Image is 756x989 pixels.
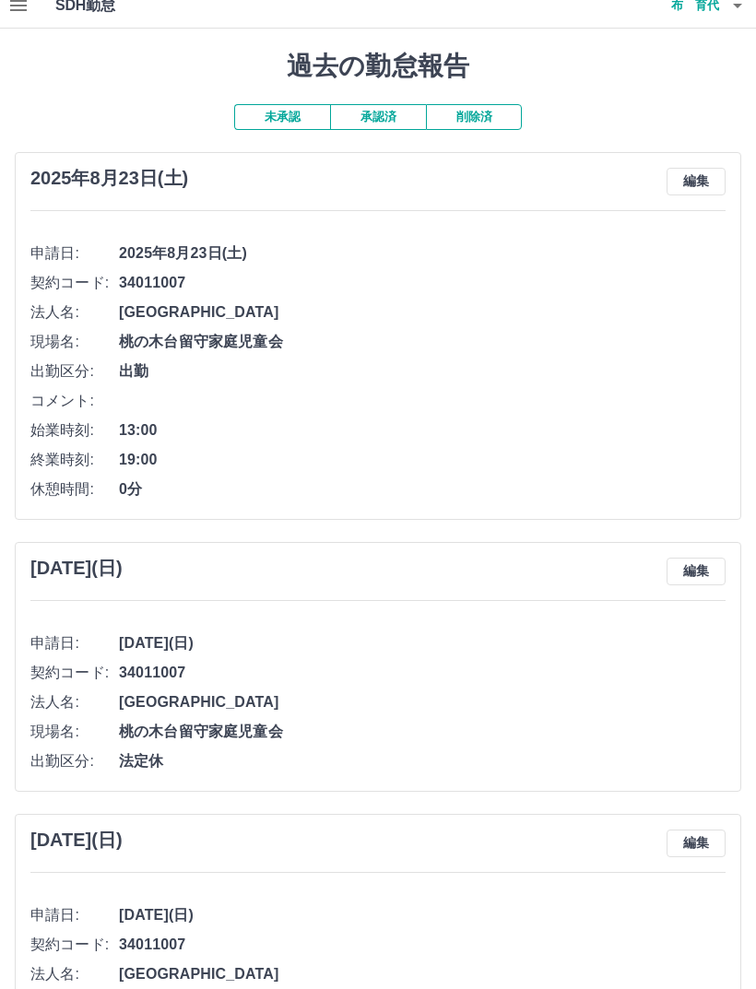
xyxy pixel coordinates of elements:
span: 法定休 [119,750,726,772]
button: 未承認 [234,104,330,130]
span: [GEOGRAPHIC_DATA] [119,691,726,713]
span: 桃の木台留守家庭児童会 [119,331,726,353]
h3: 2025年8月23日(土) [30,168,188,189]
button: 承認済 [330,104,426,130]
span: 34011007 [119,662,726,684]
span: 現場名: [30,721,119,743]
button: 削除済 [426,104,522,130]
span: 申請日: [30,242,119,265]
span: 13:00 [119,419,726,442]
span: [GEOGRAPHIC_DATA] [119,963,726,985]
button: 編集 [667,168,726,195]
span: 現場名: [30,331,119,353]
span: 2025年8月23日(土) [119,242,726,265]
span: 34011007 [119,934,726,956]
span: 契約コード: [30,662,119,684]
span: 出勤区分: [30,360,119,383]
span: [DATE](日) [119,632,726,654]
h3: [DATE](日) [30,830,123,851]
span: 桃の木台留守家庭児童会 [119,721,726,743]
span: 休憩時間: [30,478,119,500]
span: 申請日: [30,904,119,926]
span: 法人名: [30,691,119,713]
span: 出勤区分: [30,750,119,772]
span: [DATE](日) [119,904,726,926]
span: 申請日: [30,632,119,654]
span: 契約コード: [30,272,119,294]
span: 終業時刻: [30,449,119,471]
span: コメント: [30,390,119,412]
button: 編集 [667,830,726,857]
span: 19:00 [119,449,726,471]
span: 法人名: [30,963,119,985]
span: [GEOGRAPHIC_DATA] [119,301,726,324]
h1: 過去の勤怠報告 [15,51,741,82]
span: 始業時刻: [30,419,119,442]
span: 契約コード: [30,934,119,956]
span: 0分 [119,478,726,500]
span: 法人名: [30,301,119,324]
span: 34011007 [119,272,726,294]
button: 編集 [667,558,726,585]
span: 出勤 [119,360,726,383]
h3: [DATE](日) [30,558,123,579]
